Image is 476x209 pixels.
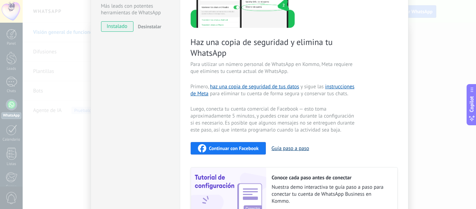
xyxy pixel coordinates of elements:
span: Haz una copia de seguridad y elimina tu WhatsApp [191,37,356,58]
span: Luego, conecta tu cuenta comercial de Facebook — esto toma aproximadamente 5 minutos, y puedes cr... [191,106,356,134]
span: Nuestra demo interactiva te guía paso a paso para conectar tu cuenta de WhatsApp Business en Kommo. [272,184,390,205]
button: Continuar con Facebook [191,142,266,155]
span: Continuar con Facebook [209,146,259,151]
span: instalado [101,21,133,32]
a: instrucciones de Meta [191,83,355,97]
span: Copilot [468,96,475,112]
button: Desinstalar [135,21,161,32]
h2: Conoce cada paso antes de conectar [272,174,390,181]
div: Más leads con potentes herramientas de WhatsApp [101,3,170,16]
a: haz una copia de seguridad de tus datos [210,83,299,90]
span: Para utilizar un número personal de WhatsApp en Kommo, Meta requiere que elimines tu cuenta actua... [191,61,356,75]
span: Primero, y sigue las para eliminar tu cuenta de forma segura y conservar tus chats. [191,83,356,97]
button: Guía paso a paso [271,145,309,152]
span: Desinstalar [138,23,161,30]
